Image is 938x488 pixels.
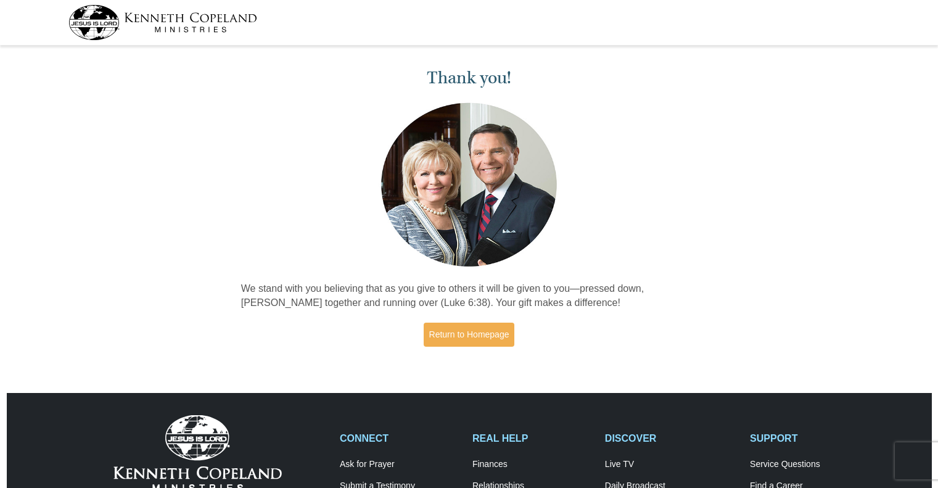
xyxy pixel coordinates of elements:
[750,432,870,444] h2: SUPPORT
[340,432,459,444] h2: CONNECT
[472,459,592,470] a: Finances
[750,459,870,470] a: Service Questions
[472,432,592,444] h2: REAL HELP
[378,100,560,270] img: Kenneth and Gloria
[605,459,737,470] a: Live TV
[424,323,515,347] a: Return to Homepage
[605,432,737,444] h2: DISCOVER
[340,459,459,470] a: Ask for Prayer
[241,282,697,310] p: We stand with you believing that as you give to others it will be given to you—pressed down, [PER...
[68,5,257,40] img: kcm-header-logo.svg
[241,68,697,88] h1: Thank you!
